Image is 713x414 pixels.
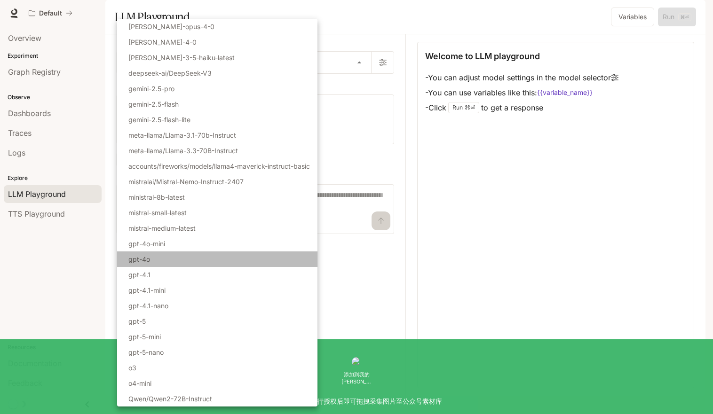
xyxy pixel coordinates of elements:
[128,378,151,388] p: o4-mini
[128,254,150,264] p: gpt-4o
[128,22,214,31] p: [PERSON_NAME]-opus-4-0
[128,130,236,140] p: meta-llama/Llama-3.1-70b-Instruct
[128,37,197,47] p: [PERSON_NAME]-4-0
[128,332,161,342] p: gpt-5-mini
[128,285,166,295] p: gpt-4.1-mini
[128,347,164,357] p: gpt-5-nano
[128,99,179,109] p: gemini-2.5-flash
[128,239,165,249] p: gpt-4o-mini
[128,223,196,233] p: mistral-medium-latest
[128,68,212,78] p: deepseek-ai/DeepSeek-V3
[128,161,310,171] p: accounts/fireworks/models/llama4-maverick-instruct-basic
[128,115,190,125] p: gemini-2.5-flash-lite
[128,301,168,311] p: gpt-4.1-nano
[128,394,212,404] p: Qwen/Qwen2-72B-Instruct
[128,177,244,187] p: mistralai/Mistral-Nemo-Instruct-2407
[128,146,238,156] p: meta-llama/Llama-3.3-70B-Instruct
[128,316,146,326] p: gpt-5
[128,208,187,218] p: mistral-small-latest
[128,53,235,62] p: [PERSON_NAME]-3-5-haiku-latest
[128,192,185,202] p: ministral-8b-latest
[128,84,174,94] p: gemini-2.5-pro
[128,270,151,280] p: gpt-4.1
[128,363,136,373] p: o3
